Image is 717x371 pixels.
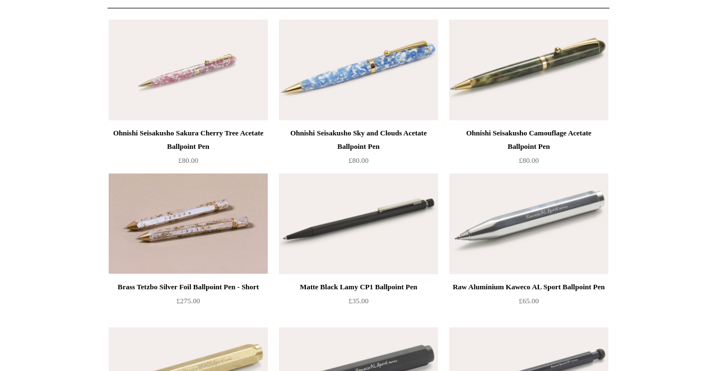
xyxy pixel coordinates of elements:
img: Raw Aluminium Kaweco AL Sport Ballpoint Pen [449,173,608,274]
a: Ohnishi Seisakusho Camouflage Acetate Ballpoint Pen £80.00 [449,126,608,172]
div: Brass Tetzbo Silver Foil Ballpoint Pen - Short [111,280,265,294]
img: Matte Black Lamy CP1 Ballpoint Pen [279,173,438,274]
div: Ohnishi Seisakusho Sky and Clouds Acetate Ballpoint Pen [282,126,435,153]
img: Ohnishi Seisakusho Sakura Cherry Tree Acetate Ballpoint Pen [109,20,268,120]
span: £65.00 [519,297,539,305]
a: Matte Black Lamy CP1 Ballpoint Pen £35.00 [279,280,438,326]
img: Ohnishi Seisakusho Camouflage Acetate Ballpoint Pen [449,20,608,120]
div: Ohnishi Seisakusho Sakura Cherry Tree Acetate Ballpoint Pen [111,126,265,153]
a: Ohnishi Seisakusho Sky and Clouds Acetate Ballpoint Pen Ohnishi Seisakusho Sky and Clouds Acetate... [279,20,438,120]
a: Raw Aluminium Kaweco AL Sport Ballpoint Pen Raw Aluminium Kaweco AL Sport Ballpoint Pen [449,173,608,274]
a: Brass Tetzbo Silver Foil Ballpoint Pen - Short Brass Tetzbo Silver Foil Ballpoint Pen - Short [109,173,268,274]
a: Ohnishi Seisakusho Sakura Cherry Tree Acetate Ballpoint Pen £80.00 [109,126,268,172]
img: Ohnishi Seisakusho Sky and Clouds Acetate Ballpoint Pen [279,20,438,120]
div: Raw Aluminium Kaweco AL Sport Ballpoint Pen [452,280,606,294]
div: Ohnishi Seisakusho Camouflage Acetate Ballpoint Pen [452,126,606,153]
div: Matte Black Lamy CP1 Ballpoint Pen [282,280,435,294]
span: £80.00 [519,156,539,165]
img: Brass Tetzbo Silver Foil Ballpoint Pen - Short [109,173,268,274]
a: Brass Tetzbo Silver Foil Ballpoint Pen - Short £275.00 [109,280,268,326]
a: Ohnishi Seisakusho Sakura Cherry Tree Acetate Ballpoint Pen Ohnishi Seisakusho Sakura Cherry Tree... [109,20,268,120]
span: £80.00 [178,156,198,165]
a: Raw Aluminium Kaweco AL Sport Ballpoint Pen £65.00 [449,280,608,326]
a: Matte Black Lamy CP1 Ballpoint Pen Matte Black Lamy CP1 Ballpoint Pen [279,173,438,274]
a: Ohnishi Seisakusho Camouflage Acetate Ballpoint Pen Ohnishi Seisakusho Camouflage Acetate Ballpoi... [449,20,608,120]
a: Ohnishi Seisakusho Sky and Clouds Acetate Ballpoint Pen £80.00 [279,126,438,172]
span: £275.00 [176,297,200,305]
span: £35.00 [348,297,369,305]
span: £80.00 [348,156,369,165]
